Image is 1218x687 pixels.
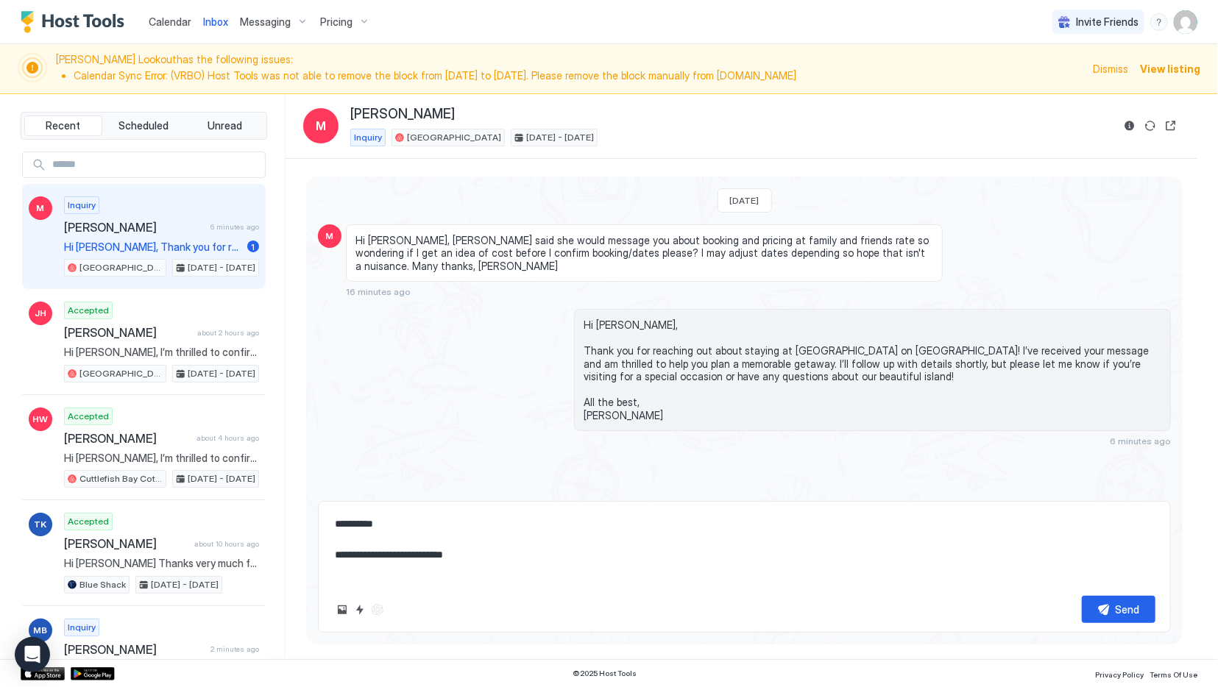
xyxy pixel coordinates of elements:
span: Inquiry [354,131,382,144]
div: User profile [1174,10,1197,34]
span: Accepted [68,515,109,528]
span: Accepted [68,410,109,423]
button: Scheduled [105,115,183,136]
span: [GEOGRAPHIC_DATA] [79,261,163,274]
div: Open Intercom Messenger [15,637,50,672]
span: [DATE] - [DATE] [526,131,594,144]
span: Invite Friends [1076,15,1139,29]
a: Google Play Store [71,667,115,680]
span: about 2 hours ago [197,328,259,338]
span: HW [33,413,49,426]
span: 2 minutes ago [210,644,259,654]
span: [PERSON_NAME] [64,536,188,551]
span: [DATE] [730,195,760,206]
input: Input Field [46,152,265,177]
a: App Store [21,667,65,680]
span: © 2025 Host Tools [573,669,637,678]
span: 1 [252,241,255,252]
span: Privacy Policy [1095,670,1144,679]
span: Terms Of Use [1150,670,1197,679]
a: Host Tools Logo [21,11,131,33]
span: [DATE] - [DATE] [188,261,255,274]
span: Cuttlefish Bay Cottage [79,472,163,485]
span: about 10 hours ago [194,539,259,549]
span: 6 minutes ago [1110,435,1171,446]
span: [GEOGRAPHIC_DATA] [79,367,163,380]
span: [PERSON_NAME] [64,642,205,657]
span: Scheduled [119,119,169,132]
span: Inquiry [68,621,96,634]
span: [PERSON_NAME] [64,220,205,235]
li: Calendar Sync Error: (VRBO) Host Tools was not able to remove the block from [DATE] to [DATE]. Pl... [74,69,1084,82]
span: Unread [208,119,242,132]
button: Unread [185,115,263,136]
span: [DATE] - [DATE] [151,578,219,591]
span: [DATE] - [DATE] [188,472,255,485]
span: [PERSON_NAME] Lookout has the following issues: [56,53,1084,85]
span: [PERSON_NAME] [64,431,191,446]
span: [GEOGRAPHIC_DATA] [407,131,501,144]
span: about 4 hours ago [196,433,259,443]
button: Recent [24,115,102,136]
span: [DATE] - [DATE] [188,367,255,380]
span: M [37,202,45,215]
div: menu [1150,13,1168,31]
button: Send [1082,596,1155,623]
span: Hi [PERSON_NAME], Thank you for reaching out about staying at [GEOGRAPHIC_DATA] on [GEOGRAPHIC_DA... [64,241,241,254]
span: MB [34,624,48,637]
button: Sync reservation [1141,117,1159,135]
button: Quick reply [351,601,369,619]
span: JH [35,307,46,320]
span: 16 minutes ago [346,286,411,297]
span: M [326,229,334,243]
span: Messaging [240,15,291,29]
span: Recent [46,119,80,132]
span: Hi [PERSON_NAME], I’m thrilled to confirm your booking at [GEOGRAPHIC_DATA] on [GEOGRAPHIC_DATA]!... [64,452,259,465]
div: tab-group [21,112,267,140]
span: 6 minutes ago [210,222,259,232]
a: Calendar [149,14,191,29]
span: [PERSON_NAME] [350,106,455,123]
div: Send [1116,602,1140,617]
span: Hi [PERSON_NAME], [PERSON_NAME] said she would message you about booking and pricing at family an... [355,234,933,273]
a: Inbox [203,14,228,29]
span: Calendar [149,15,191,28]
span: M [316,117,326,135]
a: Privacy Policy [1095,666,1144,681]
button: Reservation information [1121,117,1139,135]
span: Hi [PERSON_NAME], Thank you for reaching out about staying at [GEOGRAPHIC_DATA] on [GEOGRAPHIC_DA... [584,318,1161,421]
button: Open reservation [1162,117,1180,135]
span: Blue Shack [79,578,126,591]
span: Inbox [203,15,228,28]
span: Hi [PERSON_NAME], I’m thrilled to confirm your booking at [GEOGRAPHIC_DATA] on [GEOGRAPHIC_DATA]!... [64,346,259,359]
span: Pricing [320,15,353,29]
span: Inquiry [68,199,96,212]
a: Terms Of Use [1150,666,1197,681]
div: View listing [1140,61,1200,76]
span: TK [35,518,47,531]
span: Accepted [68,304,109,317]
span: [PERSON_NAME] [64,325,191,340]
div: Dismiss [1093,61,1128,76]
button: Upload image [333,601,351,619]
span: Hi [PERSON_NAME] Thanks very much for the info. We plan to arrive at about 4pm. Cheers [PERSON_NAME] [64,557,259,570]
